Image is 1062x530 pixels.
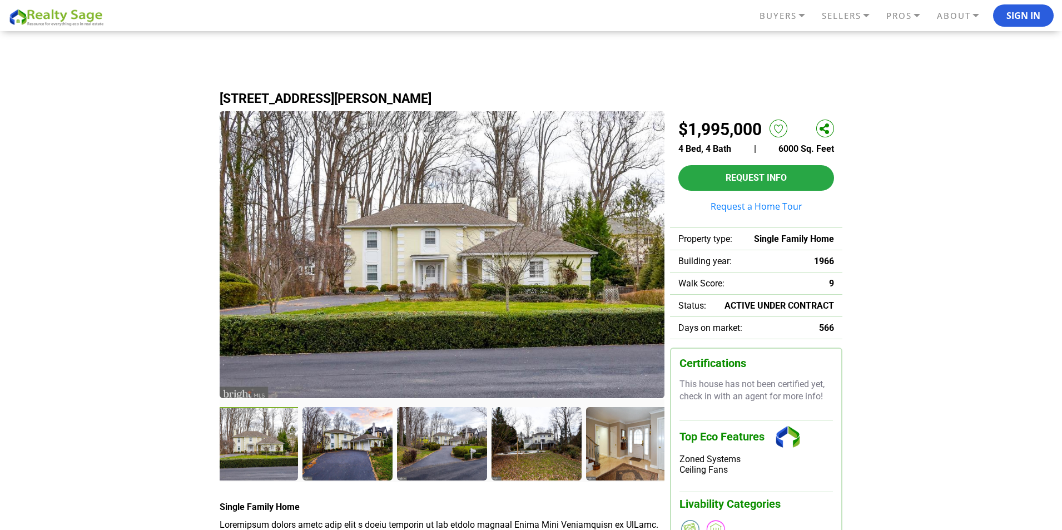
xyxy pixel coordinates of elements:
[678,165,834,191] button: Request Info
[757,6,819,26] a: BUYERS
[678,202,834,211] a: Request a Home Tour
[679,420,833,454] h3: Top Eco Features
[814,256,834,266] span: 1966
[754,143,756,154] span: |
[678,120,762,139] h2: $1,995,000
[220,92,842,106] h1: [STREET_ADDRESS][PERSON_NAME]
[754,234,834,244] span: Single Family Home
[934,6,993,26] a: ABOUT
[884,6,934,26] a: PROS
[678,143,731,154] span: 4 Bed, 4 Bath
[679,378,833,403] p: This house has not been certified yet, check in with an agent for more info!
[220,502,664,512] h4: Single Family Home
[8,7,108,27] img: REALTY SAGE
[679,492,833,511] h3: Livability Categories
[678,278,724,289] span: Walk Score:
[819,6,884,26] a: SELLERS
[993,4,1054,27] button: Sign In
[678,256,732,266] span: Building year:
[678,323,742,333] span: Days on market:
[678,300,706,311] span: Status:
[819,323,834,333] span: 566
[678,234,732,244] span: Property type:
[829,278,834,289] span: 9
[778,143,834,154] span: 6000 Sq. Feet
[679,357,833,370] h3: Certifications
[724,300,834,311] span: ACTIVE UNDER CONTRACT
[679,454,833,475] div: Zoned Systems Ceiling Fans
